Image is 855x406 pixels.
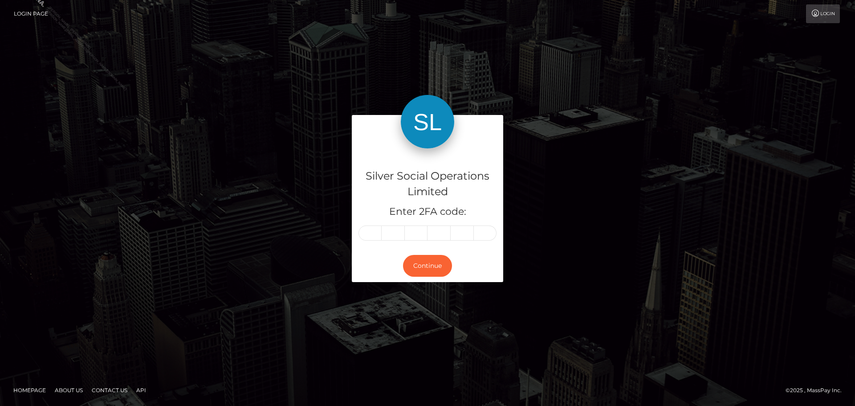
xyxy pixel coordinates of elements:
[401,95,454,148] img: Silver Social Operations Limited
[10,383,49,397] a: Homepage
[786,385,848,395] div: © 2025 , MassPay Inc.
[133,383,150,397] a: API
[358,168,497,200] h4: Silver Social Operations Limited
[403,255,452,277] button: Continue
[358,205,497,219] h5: Enter 2FA code:
[88,383,131,397] a: Contact Us
[806,4,840,23] a: Login
[14,4,48,23] a: Login Page
[51,383,86,397] a: About Us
